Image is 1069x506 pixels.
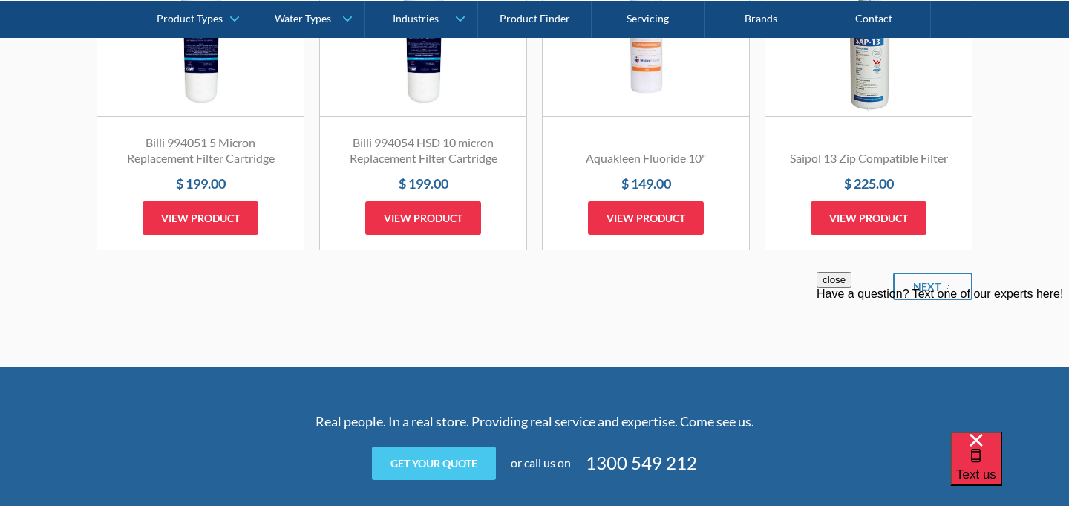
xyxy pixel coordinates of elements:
[558,174,734,194] h4: $ 149.00
[335,174,511,194] h4: $ 199.00
[365,201,481,235] a: View product
[335,135,511,166] h3: Billi 994054 HSD 10 micron Replacement Filter Cartridge
[558,151,734,166] h3: Aquakleen Fluoride 10"
[586,450,697,476] a: 1300 549 212
[245,412,824,432] p: Real people. In a real store. Providing real service and expertise. Come see us.
[780,174,957,194] h4: $ 225.00
[143,201,258,235] a: View product
[372,447,496,480] a: Get your quote
[588,201,704,235] a: View product
[112,135,289,166] h3: Billi 994051 5 Micron Replacement Filter Cartridge
[157,12,223,25] div: Product Types
[780,151,957,166] h3: Saipol 13 Zip Compatible Filter
[275,12,331,25] div: Water Types
[97,273,972,300] div: List
[950,432,1069,506] iframe: podium webchat widget bubble
[112,174,289,194] h4: $ 199.00
[817,272,1069,450] iframe: podium webchat widget prompt
[511,454,571,472] p: or call us on
[811,201,926,235] a: View product
[393,12,439,25] div: Industries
